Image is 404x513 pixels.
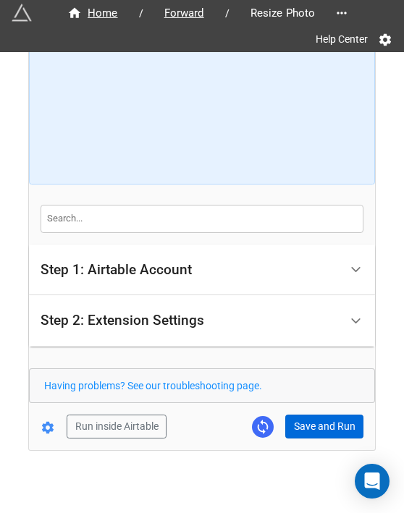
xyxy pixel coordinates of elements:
[225,6,230,21] li: /
[149,4,219,22] a: Forward
[12,3,32,23] img: miniextensions-icon.73ae0678.png
[52,4,330,22] nav: breadcrumb
[67,5,118,22] div: Home
[29,245,375,296] div: Step 1: Airtable Account
[285,415,363,439] button: Save and Run
[41,313,204,328] div: Step 2: Extension Settings
[29,295,375,347] div: Step 2: Extension Settings
[242,5,324,22] span: Resize Photo
[355,464,390,499] div: Open Intercom Messenger
[43,6,362,172] iframe: How to Resize Images on Airtable in Bulk!
[67,415,167,439] button: Run inside Airtable
[52,4,133,22] a: Home
[44,380,262,391] a: Having problems? See our troubleshooting page.
[306,26,378,52] a: Help Center
[156,5,213,22] span: Forward
[41,263,192,277] div: Step 1: Airtable Account
[41,205,363,232] input: Search...
[139,6,143,21] li: /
